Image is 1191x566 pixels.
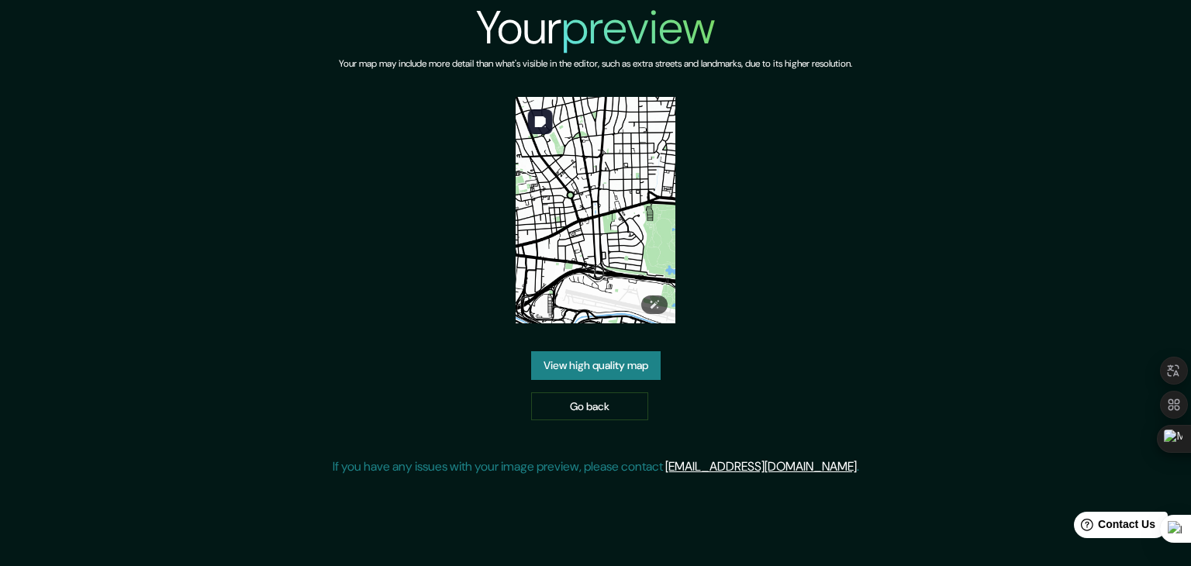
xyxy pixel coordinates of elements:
[531,392,648,421] a: Go back
[665,458,857,475] a: [EMAIL_ADDRESS][DOMAIN_NAME]
[516,97,676,323] img: created-map-preview
[1053,506,1174,549] iframe: Help widget launcher
[339,56,852,72] h6: Your map may include more detail than what's visible in the editor, such as extra streets and lan...
[531,351,661,380] a: View high quality map
[333,457,859,476] p: If you have any issues with your image preview, please contact .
